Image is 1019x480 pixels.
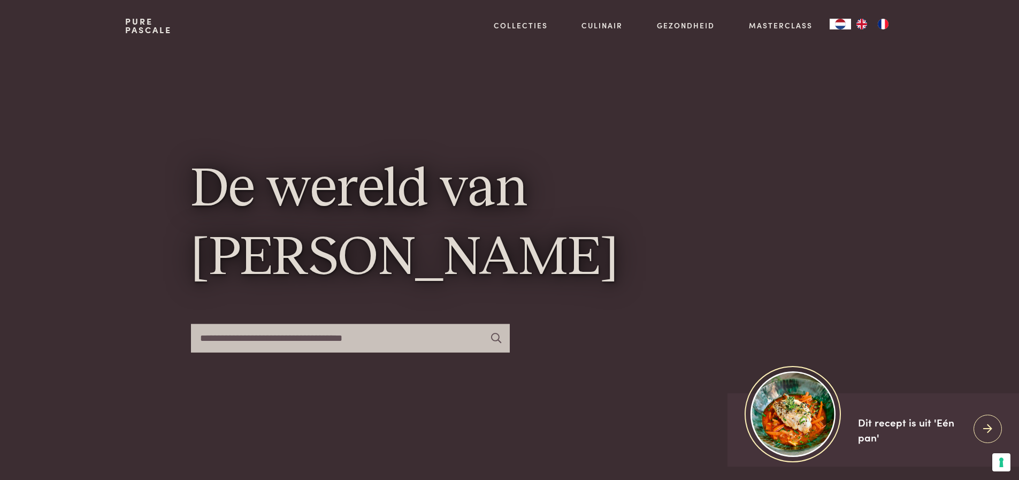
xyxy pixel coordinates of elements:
[750,371,836,456] img: https://admin.purepascale.com/wp-content/uploads/2025/08/home_recept_link.jpg
[581,20,623,31] a: Culinair
[657,20,715,31] a: Gezondheid
[830,19,894,29] aside: Language selected: Nederlands
[830,19,851,29] div: Language
[851,19,872,29] a: EN
[494,20,548,31] a: Collecties
[872,19,894,29] a: FR
[858,415,965,445] div: Dit recept is uit 'Eén pan'
[191,157,829,293] h1: De wereld van [PERSON_NAME]
[992,453,1010,471] button: Uw voorkeuren voor toestemming voor trackingtechnologieën
[851,19,894,29] ul: Language list
[749,20,813,31] a: Masterclass
[830,19,851,29] a: NL
[125,17,172,34] a: PurePascale
[727,393,1019,467] a: https://admin.purepascale.com/wp-content/uploads/2025/08/home_recept_link.jpg Dit recept is uit '...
